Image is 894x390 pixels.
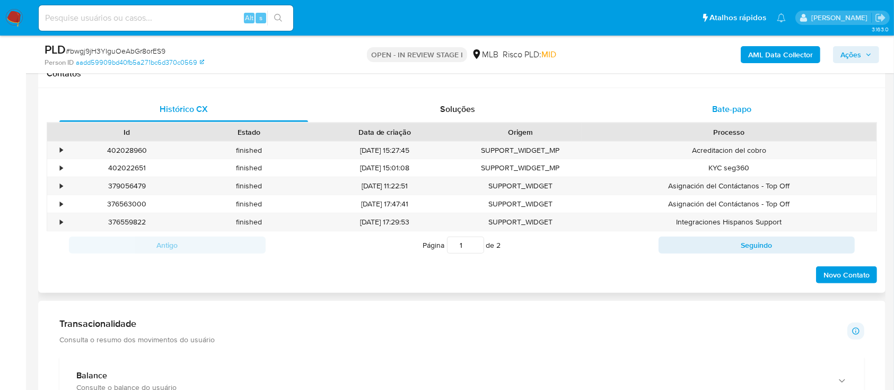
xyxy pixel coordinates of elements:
span: 3.163.0 [872,25,889,33]
div: finished [188,142,311,159]
span: MID [541,48,556,60]
h1: Contatos [47,68,877,79]
div: SUPPORT_WIDGET [459,177,582,195]
span: s [259,13,262,23]
p: OPEN - IN REVIEW STAGE I [367,47,467,62]
div: Origem [467,127,574,137]
div: • [60,217,63,227]
p: carlos.guerra@mercadopago.com.br [811,13,871,23]
div: finished [188,213,311,231]
b: Person ID [45,58,74,67]
a: Notificações [777,13,786,22]
b: AML Data Collector [748,46,813,63]
span: Histórico CX [160,103,208,115]
div: • [60,181,63,191]
div: finished [188,195,311,213]
a: Sair [875,12,886,23]
div: [DATE] 11:22:51 [310,177,459,195]
button: Antigo [69,237,266,254]
div: 402028960 [66,142,188,159]
span: Página de [423,237,501,254]
div: SUPPORT_WIDGET_MP [459,142,582,159]
div: 376559822 [66,213,188,231]
div: 376563000 [66,195,188,213]
div: Asignación del Contáctanos - Top Off [582,195,877,213]
div: Data de criação [318,127,452,137]
a: aadd59909bd40fb5a271bc6d370c0569 [76,58,204,67]
div: • [60,163,63,173]
div: Id [73,127,181,137]
span: Bate-papo [712,103,751,115]
div: SUPPORT_WIDGET_MP [459,159,582,177]
span: Atalhos rápidos [709,12,766,23]
span: Novo Contato [823,267,870,282]
button: Seguindo [659,237,855,254]
div: MLB [471,49,498,60]
div: Integraciones Hispanos Support [582,213,877,231]
div: 402022651 [66,159,188,177]
span: Ações [840,46,861,63]
span: # bwgj9jH3YIguOeAbGr8orES9 [66,46,165,56]
div: [DATE] 17:47:41 [310,195,459,213]
span: Soluções [440,103,475,115]
div: • [60,199,63,209]
div: Acreditacion del cobro [582,142,877,159]
button: AML Data Collector [741,46,820,63]
div: [DATE] 15:27:45 [310,142,459,159]
span: Alt [245,13,253,23]
div: 379056479 [66,177,188,195]
div: Estado [196,127,303,137]
button: Novo Contato [816,266,877,283]
div: KYC seg360 [582,159,877,177]
div: SUPPORT_WIDGET [459,195,582,213]
div: finished [188,159,311,177]
div: • [60,145,63,155]
div: Asignación del Contáctanos - Top Off [582,177,877,195]
div: finished [188,177,311,195]
div: SUPPORT_WIDGET [459,213,582,231]
input: Pesquise usuários ou casos... [39,11,293,25]
span: 2 [497,240,501,250]
div: [DATE] 17:29:53 [310,213,459,231]
button: Ações [833,46,879,63]
b: PLD [45,41,66,58]
div: Processo [589,127,869,137]
button: search-icon [267,11,289,25]
span: Risco PLD: [503,49,556,60]
div: [DATE] 15:01:08 [310,159,459,177]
